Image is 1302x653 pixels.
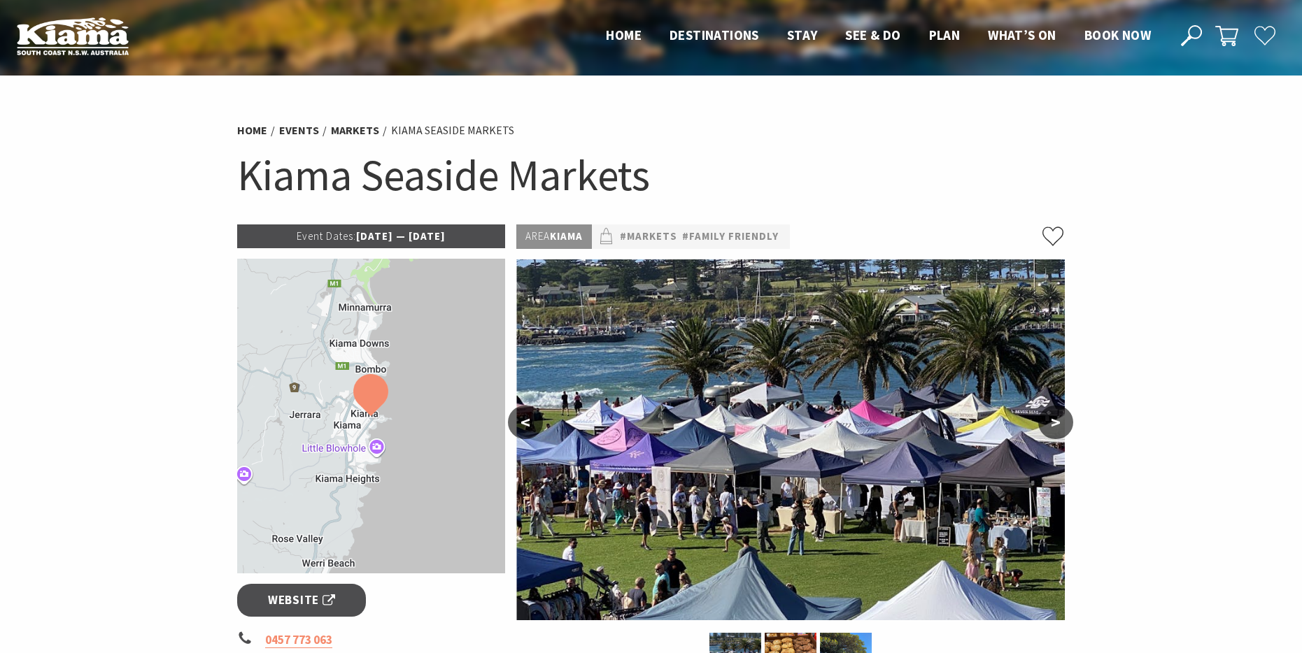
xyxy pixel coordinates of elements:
[516,259,1066,620] img: Kiama Seaside Market
[592,24,1165,48] nav: Main Menu
[279,123,319,138] a: Events
[237,584,367,617] a: Website
[1084,27,1151,43] span: Book now
[525,229,550,243] span: Area
[845,27,900,43] span: See & Do
[787,27,818,43] span: Stay
[265,632,332,648] a: 0457 773 063
[929,27,961,43] span: Plan
[17,17,129,55] img: Kiama Logo
[1038,406,1073,439] button: >
[988,27,1056,43] span: What’s On
[508,406,543,439] button: <
[391,122,514,140] li: Kiama Seaside Markets
[331,123,379,138] a: Markets
[682,228,779,245] a: #Family Friendly
[670,27,759,43] span: Destinations
[297,229,356,243] span: Event Dates:
[237,123,267,138] a: Home
[516,224,592,249] p: Kiama
[620,228,677,245] a: #Markets
[237,147,1066,203] h1: Kiama Seaside Markets
[606,27,642,43] span: Home
[237,224,506,248] p: [DATE] — [DATE]
[268,591,335,610] span: Website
